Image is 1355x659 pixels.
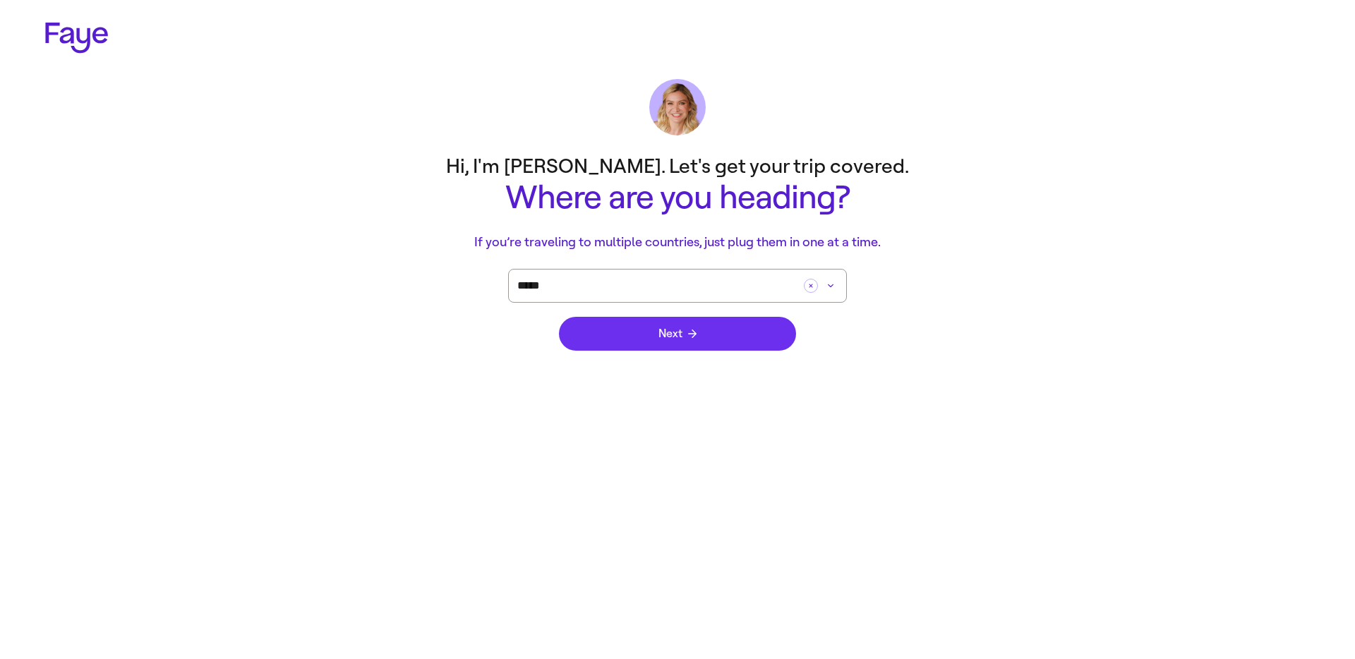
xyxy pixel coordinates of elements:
[559,317,796,351] button: Next
[395,180,960,216] h1: Where are you heading?
[395,152,960,180] p: Hi, I'm [PERSON_NAME]. Let's get your trip covered.
[658,328,697,339] span: Next
[804,279,818,293] button: Clear button
[395,233,960,252] p: If you’re traveling to multiple countries, just plug them in one at a time.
